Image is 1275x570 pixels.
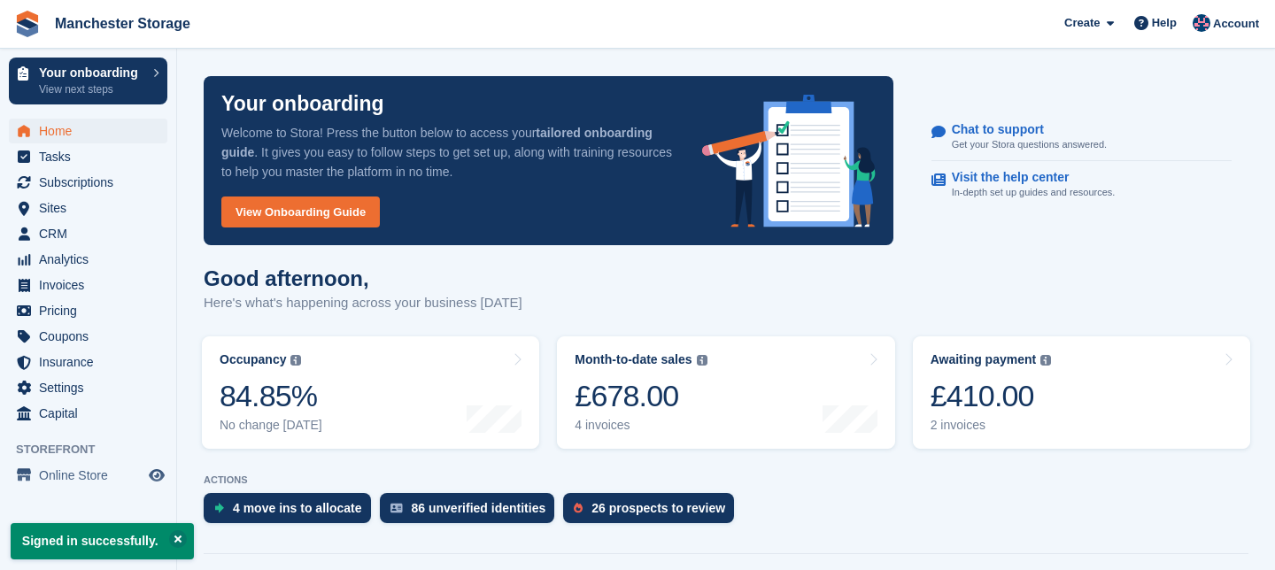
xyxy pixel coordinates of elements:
span: Insurance [39,350,145,374]
span: Coupons [39,324,145,349]
a: menu [9,298,167,323]
a: menu [9,350,167,374]
div: 4 move ins to allocate [233,501,362,515]
h1: Good afternoon, [204,266,522,290]
a: menu [9,119,167,143]
a: menu [9,375,167,400]
span: Create [1064,14,1100,32]
a: Month-to-date sales £678.00 4 invoices [557,336,894,449]
div: Awaiting payment [931,352,1037,367]
div: 4 invoices [575,418,707,433]
div: No change [DATE] [220,418,322,433]
a: Occupancy 84.85% No change [DATE] [202,336,539,449]
img: move_ins_to_allocate_icon-fdf77a2bb77ea45bf5b3d319d69a93e2d87916cf1d5bf7949dd705db3b84f3ca.svg [214,503,224,513]
a: menu [9,324,167,349]
div: Month-to-date sales [575,352,692,367]
img: icon-info-grey-7440780725fd019a000dd9b08b2336e03edf1995a4989e88bcd33f0948082b44.svg [1040,355,1051,366]
span: Pricing [39,298,145,323]
img: onboarding-info-6c161a55d2c0e0a8cae90662b2fe09162a5109e8cc188191df67fb4f79e88e88.svg [702,95,876,227]
div: Occupancy [220,352,286,367]
a: Manchester Storage [48,9,197,38]
a: Preview store [146,465,167,486]
img: icon-info-grey-7440780725fd019a000dd9b08b2336e03edf1995a4989e88bcd33f0948082b44.svg [290,355,301,366]
a: 86 unverified identities [380,493,564,532]
div: 26 prospects to review [591,501,725,515]
a: menu [9,170,167,195]
a: menu [9,463,167,488]
img: stora-icon-8386f47178a22dfd0bd8f6a31ec36ba5ce8667c1dd55bd0f319d3a0aa187defe.svg [14,11,41,37]
img: verify_identity-adf6edd0f0f0b5bbfe63781bf79b02c33cf7c696d77639b501bdc392416b5a36.svg [390,503,403,513]
p: Visit the help center [952,170,1101,185]
p: Get your Stora questions answered. [952,137,1107,152]
p: In-depth set up guides and resources. [952,185,1116,200]
p: Here's what's happening across your business [DATE] [204,293,522,313]
span: Subscriptions [39,170,145,195]
span: Settings [39,375,145,400]
span: Help [1152,14,1177,32]
div: £410.00 [931,378,1052,414]
a: menu [9,144,167,169]
p: Chat to support [952,122,1093,137]
span: Home [39,119,145,143]
span: Sites [39,196,145,220]
p: View next steps [39,81,144,97]
span: Analytics [39,247,145,272]
span: Online Store [39,463,145,488]
p: Welcome to Stora! Press the button below to access your . It gives you easy to follow steps to ge... [221,123,674,181]
p: Signed in successfully. [11,523,194,559]
a: Chat to support Get your Stora questions answered. [931,113,1232,162]
a: menu [9,247,167,272]
span: CRM [39,221,145,246]
p: ACTIONS [204,474,1248,486]
a: Visit the help center In-depth set up guides and resources. [931,161,1232,209]
a: View Onboarding Guide [221,196,380,227]
span: Invoices [39,273,145,297]
span: Tasks [39,144,145,169]
a: Awaiting payment £410.00 2 invoices [913,336,1250,449]
a: Your onboarding View next steps [9,58,167,104]
span: Storefront [16,441,176,458]
div: 84.85% [220,378,322,414]
a: 4 move ins to allocate [204,493,380,532]
a: menu [9,196,167,220]
div: 2 invoices [931,418,1052,433]
div: £678.00 [575,378,707,414]
span: Account [1213,15,1259,33]
a: menu [9,221,167,246]
img: icon-info-grey-7440780725fd019a000dd9b08b2336e03edf1995a4989e88bcd33f0948082b44.svg [697,355,707,366]
a: menu [9,273,167,297]
a: 26 prospects to review [563,493,743,532]
div: 86 unverified identities [412,501,546,515]
a: menu [9,401,167,426]
p: Your onboarding [221,94,384,114]
span: Capital [39,401,145,426]
img: prospect-51fa495bee0391a8d652442698ab0144808aea92771e9ea1ae160a38d050c398.svg [574,503,583,513]
p: Your onboarding [39,66,144,79]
